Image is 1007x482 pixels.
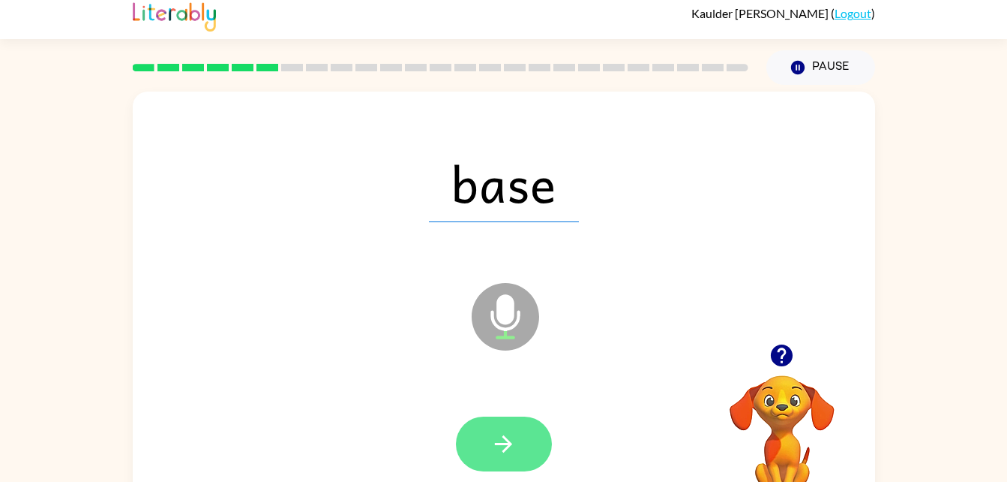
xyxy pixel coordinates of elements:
span: base [429,144,579,222]
a: Logout [835,6,871,20]
span: Kaulder [PERSON_NAME] [691,6,831,20]
div: ( ) [691,6,875,20]
button: Pause [766,50,875,85]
